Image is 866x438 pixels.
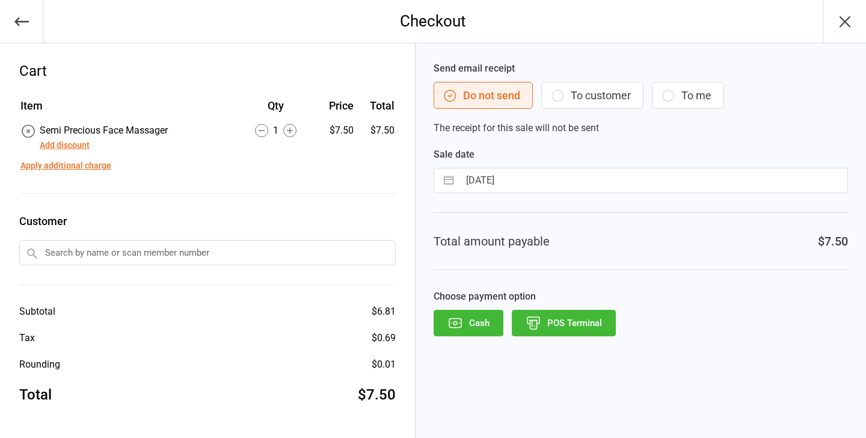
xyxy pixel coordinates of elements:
button: Apply additional charge [20,159,111,172]
th: Qty [236,97,315,122]
th: Total [358,97,395,122]
div: Rounding [19,357,60,372]
div: The receipt for this sale will not be sent [434,61,848,135]
div: $7.50 [316,123,354,138]
div: 1 [236,123,315,138]
div: Total amount payable [434,232,550,250]
div: $7.50 [818,232,848,250]
div: Cart [19,60,396,82]
span: Semi Precious Face Massager [40,125,168,136]
div: Tax [19,331,35,345]
button: To me [652,82,724,109]
button: Add discount [40,139,90,152]
button: Cash [434,310,503,336]
div: $0.01 [372,357,396,372]
label: Send email receipt [434,61,848,76]
div: $7.50 [358,384,396,406]
div: $6.81 [372,304,396,319]
div: $0.69 [372,331,396,345]
th: Item [20,97,235,122]
div: Subtotal [19,304,55,319]
button: Do not send [434,82,533,109]
td: $7.50 [358,123,395,152]
label: Choose payment option [434,289,848,304]
div: Total [19,384,52,406]
label: Customer [19,213,396,229]
div: Price [316,97,354,114]
input: Search by name or scan member number [19,240,396,265]
button: To customer [541,82,643,109]
button: POS Terminal [512,310,616,336]
label: Sale date [434,147,848,162]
